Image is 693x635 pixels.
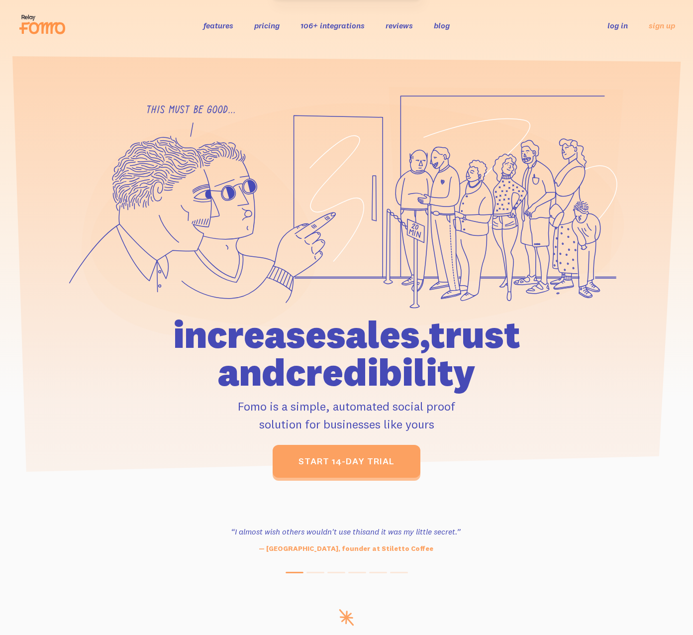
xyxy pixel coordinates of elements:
h3: “I almost wish others wouldn't use this and it was my little secret.” [210,526,482,537]
a: 106+ integrations [300,20,365,30]
h1: increase sales, trust and credibility [116,316,577,391]
a: start 14-day trial [273,445,420,478]
p: — [GEOGRAPHIC_DATA], founder at Stiletto Coffee [210,543,482,554]
a: blog [434,20,450,30]
a: reviews [386,20,413,30]
a: log in [607,20,628,30]
a: pricing [254,20,280,30]
a: sign up [649,20,675,31]
a: features [203,20,233,30]
p: Fomo is a simple, automated social proof solution for businesses like yours [116,397,577,433]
